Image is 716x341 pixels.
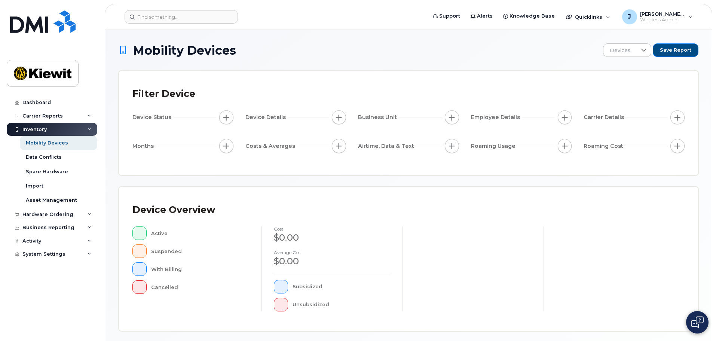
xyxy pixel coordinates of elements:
[151,244,250,258] div: Suspended
[245,113,288,121] span: Device Details
[358,142,416,150] span: Airtime, Data & Text
[274,226,391,231] h4: cost
[274,231,391,244] div: $0.00
[151,226,250,240] div: Active
[471,142,518,150] span: Roaming Usage
[584,113,626,121] span: Carrier Details
[471,113,522,121] span: Employee Details
[132,142,156,150] span: Months
[274,255,391,268] div: $0.00
[245,142,297,150] span: Costs & Averages
[293,298,391,311] div: Unsubsidized
[603,44,637,57] span: Devices
[132,200,215,220] div: Device Overview
[660,47,691,54] span: Save Report
[274,250,391,255] h4: Average cost
[584,142,625,150] span: Roaming Cost
[293,280,391,293] div: Subsidized
[358,113,399,121] span: Business Unit
[133,44,236,57] span: Mobility Devices
[653,43,698,57] button: Save Report
[132,113,174,121] span: Device Status
[151,262,250,276] div: With Billing
[691,316,704,328] img: Open chat
[151,280,250,294] div: Cancelled
[132,84,195,104] div: Filter Device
